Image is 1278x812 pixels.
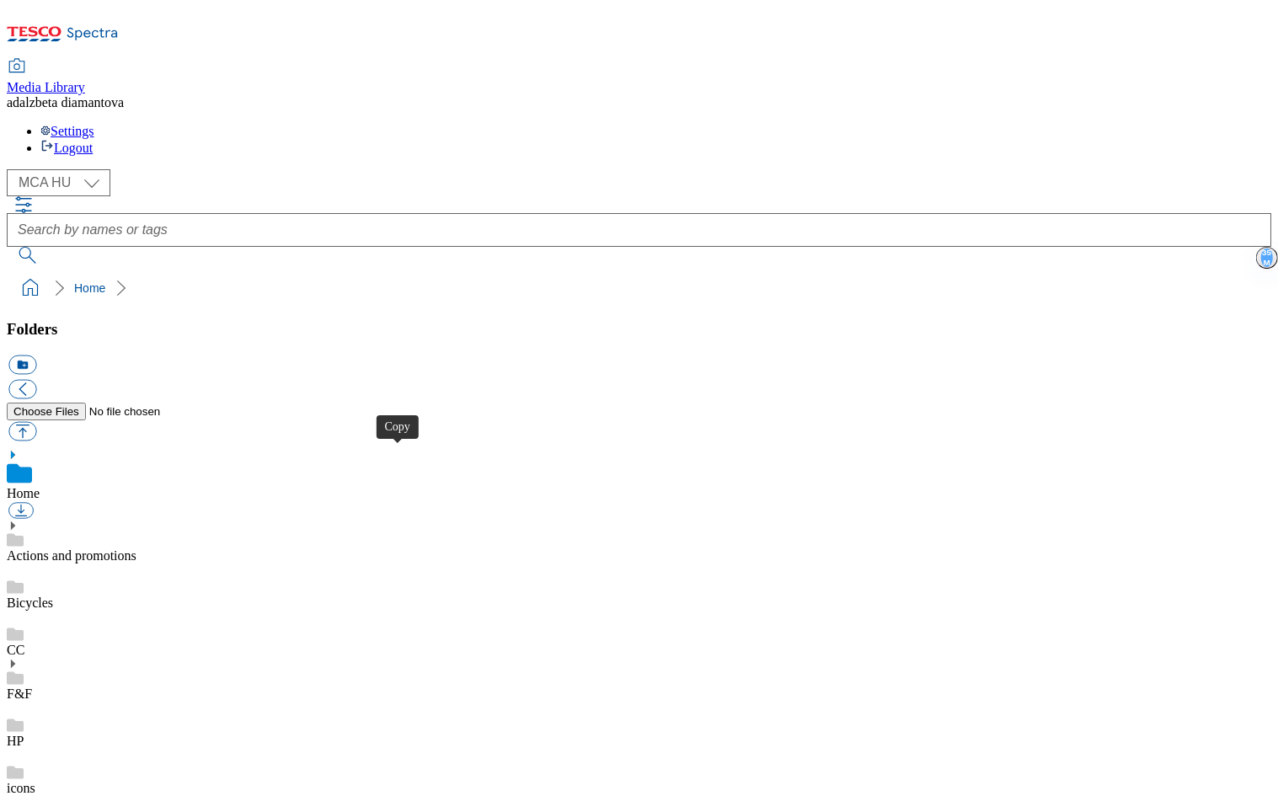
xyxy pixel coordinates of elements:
span: alzbeta diamantova [19,95,124,110]
a: Home [7,486,40,500]
h3: Folders [7,320,1271,339]
nav: breadcrumb [7,272,1271,304]
a: Home [74,281,105,295]
a: Actions and promotions [7,548,136,563]
span: ad [7,95,19,110]
a: F&F [7,686,32,701]
a: CC [7,643,24,657]
input: Search by names or tags [7,213,1271,247]
a: Settings [40,124,94,138]
a: home [17,275,44,302]
span: Media Library [7,80,85,94]
a: Logout [40,141,93,155]
a: icons [7,781,35,795]
a: Bicycles [7,596,53,610]
a: HP [7,734,24,748]
a: Media Library [7,60,85,95]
